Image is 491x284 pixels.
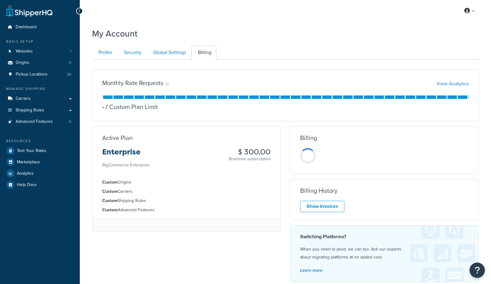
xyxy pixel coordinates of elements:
[69,60,71,65] span: 5
[5,179,75,190] a: Help Docs
[5,116,75,127] a: Advanced Features 5
[67,72,71,77] span: 26
[106,102,108,111] span: /
[300,187,338,194] h3: Billing History
[229,148,271,156] h3: $ 300.00
[16,49,33,54] span: Websites
[102,148,150,161] h3: Enterprise
[5,57,75,68] li: Origins
[70,49,71,54] span: 1
[92,46,117,60] a: Profile
[102,103,104,111] p: -
[16,108,44,113] span: Shipping Rules
[5,69,75,80] a: Pickup Locations 26
[17,148,46,154] span: Test Your Rates
[5,21,75,33] a: Dashboard
[5,145,75,156] a: Test Your Rates
[5,46,75,57] li: Websites
[118,46,146,60] a: Security
[102,162,150,168] small: BigCommerce Enterprise
[102,197,271,204] li: Shipping Rules
[300,245,469,261] p: When you need to pivot, we can too. Ask our experts about migrating platforms at no added cost.
[191,46,216,60] a: Billing
[102,207,271,213] li: Advanced Features
[102,197,118,204] strong: Custom
[300,134,317,141] h3: Billing
[104,103,158,111] p: Custom Plan Limit
[5,39,75,44] div: Basic Setup
[17,171,34,176] span: Analytics
[5,157,75,168] a: Marketplace
[229,156,271,162] p: Braintree subscription
[470,263,485,278] button: Open Resource Center
[16,119,53,124] span: Advanced Features
[300,267,323,274] a: Learn more
[17,160,40,165] span: Marketplace
[5,93,75,104] a: Carriers
[102,207,118,213] strong: Custom
[300,201,344,212] a: Show Invoices
[102,188,118,195] strong: Custom
[92,28,137,40] h1: My Account
[147,46,191,60] a: Global Settings
[16,25,37,30] span: Dashboard
[5,69,75,80] li: Pickup Locations
[69,119,71,124] span: 5
[102,179,118,185] strong: Custom
[102,80,163,86] h3: Monthly Rate Requests
[5,105,75,116] a: Shipping Rules
[16,96,31,101] span: Carriers
[17,182,37,188] span: Help Docs
[5,57,75,68] a: Origins 5
[102,134,133,141] h3: Active Plan
[102,188,271,195] li: Carriers
[5,86,75,91] div: Manage Shipping
[6,5,52,17] a: ShipperHQ Home
[300,233,469,240] h4: Switching Platforms?
[102,179,271,186] li: Origins
[16,72,48,77] span: Pickup Locations
[5,138,75,144] div: Resources
[437,80,469,87] a: View Analytics
[5,168,75,179] a: Analytics
[16,60,29,65] span: Origins
[5,116,75,127] li: Advanced Features
[5,46,75,57] a: Websites 1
